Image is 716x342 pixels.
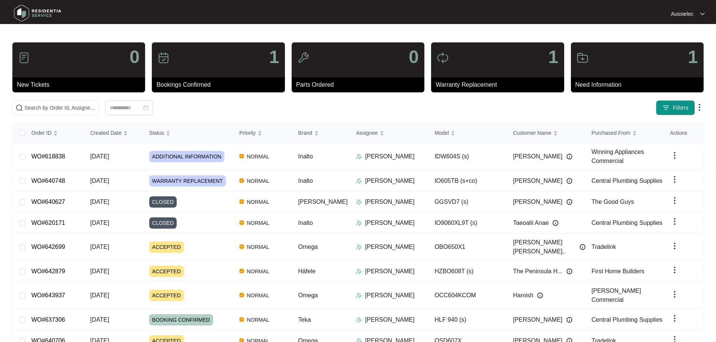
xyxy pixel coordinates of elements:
[298,316,311,323] span: Teka
[239,129,256,137] span: Priority
[239,154,244,158] img: Vercel Logo
[356,178,362,184] img: Assigner Icon
[356,154,362,160] img: Assigner Icon
[356,268,362,274] img: Assigner Icon
[513,238,576,256] span: [PERSON_NAME] [PERSON_NAME]..
[244,315,272,324] span: NORMAL
[90,316,109,323] span: [DATE]
[149,241,184,253] span: ACCEPTED
[143,123,233,143] th: Status
[90,178,109,184] span: [DATE]
[592,178,663,184] span: Central Plumbing Supplies
[298,268,315,274] span: Häfele
[670,290,679,299] img: dropdown arrow
[592,129,630,137] span: Purchased From
[356,292,362,298] img: Assigner Icon
[31,316,65,323] a: WO#637306
[513,152,563,161] span: [PERSON_NAME]
[365,243,415,252] p: [PERSON_NAME]
[356,317,362,323] img: Assigner Icon
[513,176,563,185] span: [PERSON_NAME]
[365,291,415,300] p: [PERSON_NAME]
[409,48,419,66] p: 0
[149,217,177,229] span: CLOSED
[575,80,704,89] p: Need Information
[577,52,589,64] img: icon
[513,267,563,276] span: The Peninsula H...
[548,48,559,66] p: 1
[537,292,543,298] img: Info icon
[434,129,449,137] span: Model
[239,178,244,183] img: Vercel Logo
[428,191,507,212] td: GGSVD7 (s)
[670,241,679,250] img: dropdown arrow
[25,123,84,143] th: Order ID
[239,293,244,297] img: Vercel Logo
[31,199,65,205] a: WO#640627
[428,123,507,143] th: Model
[15,104,23,111] img: search-icon
[297,52,309,64] img: icon
[156,80,285,89] p: Bookings Confirmed
[592,199,634,205] span: The Good Guys
[31,153,65,160] a: WO#618838
[31,220,65,226] a: WO#620171
[580,244,586,250] img: Info icon
[296,80,424,89] p: Parts Ordered
[428,234,507,261] td: OBO650X1
[244,291,272,300] span: NORMAL
[553,220,559,226] img: Info icon
[239,269,244,273] img: Vercel Logo
[428,143,507,170] td: IDW604S (s)
[298,199,348,205] span: [PERSON_NAME]
[670,196,679,205] img: dropdown arrow
[670,314,679,323] img: dropdown arrow
[695,103,704,112] img: dropdown arrow
[662,104,670,111] img: filter icon
[130,48,140,66] p: 0
[513,218,549,227] span: Taeoalii Anae
[365,267,415,276] p: [PERSON_NAME]
[157,52,170,64] img: icon
[244,243,272,252] span: NORMAL
[670,217,679,226] img: dropdown arrow
[244,218,272,227] span: NORMAL
[664,123,703,143] th: Actions
[513,315,563,324] span: [PERSON_NAME]
[149,175,226,187] span: WARRANTY REPLACEMENT
[244,176,272,185] span: NORMAL
[292,123,350,143] th: Brand
[298,178,313,184] span: Inalto
[149,290,184,301] span: ACCEPTED
[365,176,415,185] p: [PERSON_NAME]
[670,265,679,274] img: dropdown arrow
[586,123,664,143] th: Purchased From
[428,212,507,234] td: IO9060XL9T (s)
[31,244,65,250] a: WO#642699
[17,80,145,89] p: New Tickets
[90,268,109,274] span: [DATE]
[437,52,449,64] img: icon
[507,123,586,143] th: Customer Name
[84,123,143,143] th: Created Date
[700,12,705,16] img: dropdown arrow
[239,317,244,322] img: Vercel Logo
[149,266,184,277] span: ACCEPTED
[90,220,109,226] span: [DATE]
[513,291,533,300] span: Hamish
[350,123,428,143] th: Assignee
[11,2,64,24] img: residentia service logo
[671,10,693,18] p: Aussielec
[18,52,30,64] img: icon
[688,48,698,66] p: 1
[592,268,644,274] span: First Home Builders
[592,149,644,164] span: Winning Appliances Commercial
[298,129,312,137] span: Brand
[31,268,65,274] a: WO#642879
[428,309,507,330] td: HLF 940 (s)
[670,151,679,160] img: dropdown arrow
[298,220,313,226] span: Inalto
[436,80,564,89] p: Warranty Replacement
[428,170,507,191] td: IO605TB (s+co)
[298,153,313,160] span: Inalto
